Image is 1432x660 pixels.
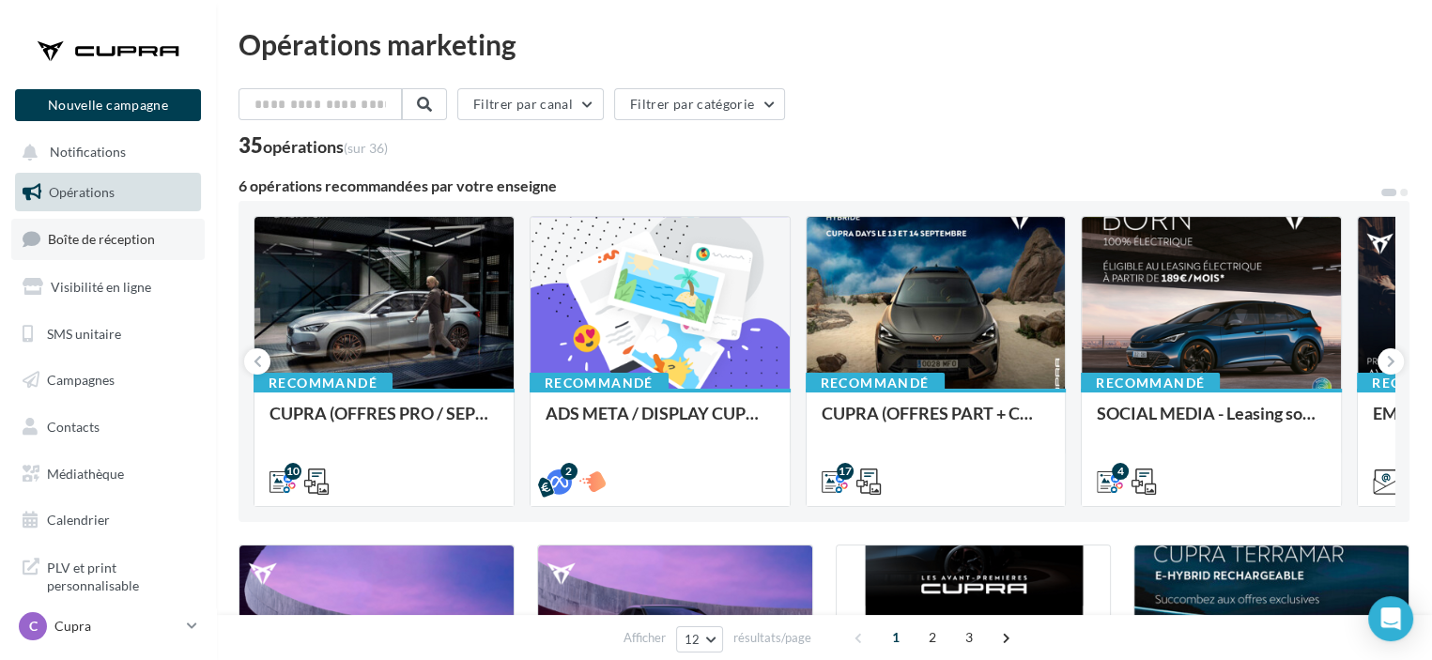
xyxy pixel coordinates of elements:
span: Contacts [47,419,100,435]
div: 17 [837,463,854,480]
button: Filtrer par catégorie [614,88,785,120]
a: Visibilité en ligne [11,268,205,307]
span: Opérations [49,184,115,200]
div: Recommandé [254,373,393,393]
span: Calendrier [47,512,110,528]
span: (sur 36) [344,140,388,156]
span: 3 [954,622,984,652]
span: Notifications [50,145,126,161]
span: 2 [917,622,947,652]
div: SOCIAL MEDIA - Leasing social électrique - CUPRA Born [1097,404,1326,441]
div: 4 [1112,463,1129,480]
a: Boîte de réception [11,219,205,259]
span: Afficher [624,629,666,647]
span: C [29,617,38,636]
span: 1 [881,622,911,652]
div: opérations [263,138,388,155]
span: Campagnes [47,372,115,388]
a: Contacts [11,407,205,447]
div: Recommandé [530,373,669,393]
span: SMS unitaire [47,325,121,341]
a: Campagnes [11,361,205,400]
div: 10 [285,463,301,480]
div: CUPRA (OFFRES PART + CUPRA DAYS / SEPT) - SOCIAL MEDIA [822,404,1051,441]
div: 2 [561,463,577,480]
div: Open Intercom Messenger [1368,596,1413,641]
div: CUPRA (OFFRES PRO / SEPT) - SOCIAL MEDIA [269,404,499,441]
div: 6 opérations recommandées par votre enseigne [239,178,1379,193]
a: PLV et print personnalisable [11,547,205,603]
button: Filtrer par canal [457,88,604,120]
span: Boîte de réception [48,231,155,247]
div: Recommandé [1081,373,1220,393]
a: SMS unitaire [11,315,205,354]
span: résultats/page [733,629,811,647]
button: Nouvelle campagne [15,89,201,121]
span: Visibilité en ligne [51,279,151,295]
button: 12 [676,626,724,652]
div: Recommandé [806,373,945,393]
p: Cupra [54,617,179,636]
div: ADS META / DISPLAY CUPRA DAYS Septembre 2025 [546,404,775,441]
span: PLV et print personnalisable [47,555,193,595]
a: Médiathèque [11,454,205,494]
a: C Cupra [15,608,201,644]
span: Médiathèque [47,466,124,482]
a: Opérations [11,173,205,212]
a: Calendrier [11,500,205,540]
span: 12 [685,632,701,647]
div: 35 [239,135,388,156]
div: Opérations marketing [239,30,1409,58]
